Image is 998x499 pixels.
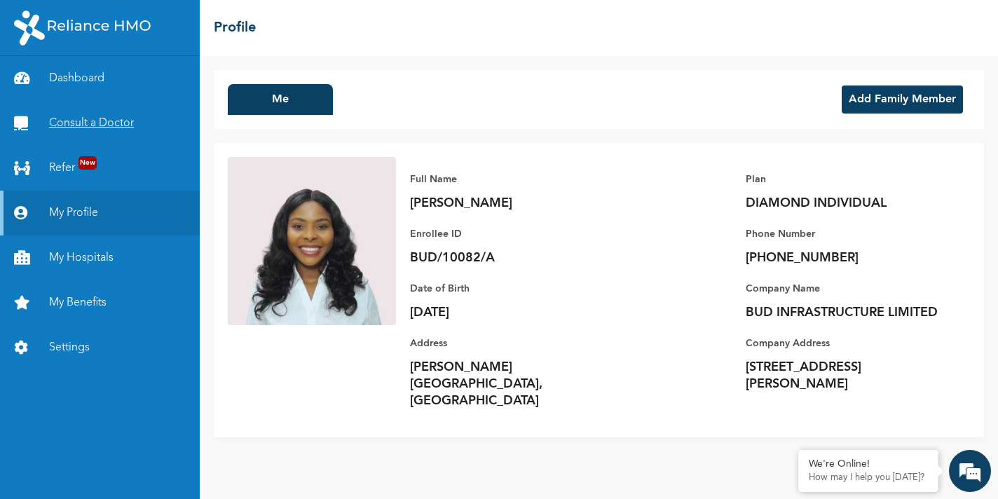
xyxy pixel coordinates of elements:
[842,86,963,114] button: Add Family Member
[746,249,942,266] p: [PHONE_NUMBER]
[746,195,942,212] p: DIAMOND INDIVIDUAL
[410,304,606,321] p: [DATE]
[746,171,942,188] p: Plan
[410,359,606,409] p: [PERSON_NAME][GEOGRAPHIC_DATA], [GEOGRAPHIC_DATA]
[410,171,606,188] p: Full Name
[14,11,151,46] img: RelianceHMO's Logo
[228,157,396,325] img: Enrollee
[228,84,333,115] button: Me
[214,18,256,39] h2: Profile
[410,226,606,242] p: Enrollee ID
[746,226,942,242] p: Phone Number
[746,280,942,297] p: Company Name
[809,458,928,470] div: We're Online!
[410,249,606,266] p: BUD/10082/A
[746,335,942,352] p: Company Address
[746,304,942,321] p: BUD INFRASTRUCTURE LIMITED
[78,156,97,170] span: New
[410,335,606,352] p: Address
[410,280,606,297] p: Date of Birth
[746,359,942,392] p: [STREET_ADDRESS][PERSON_NAME]
[410,195,606,212] p: [PERSON_NAME]
[809,472,928,484] p: How may I help you today?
